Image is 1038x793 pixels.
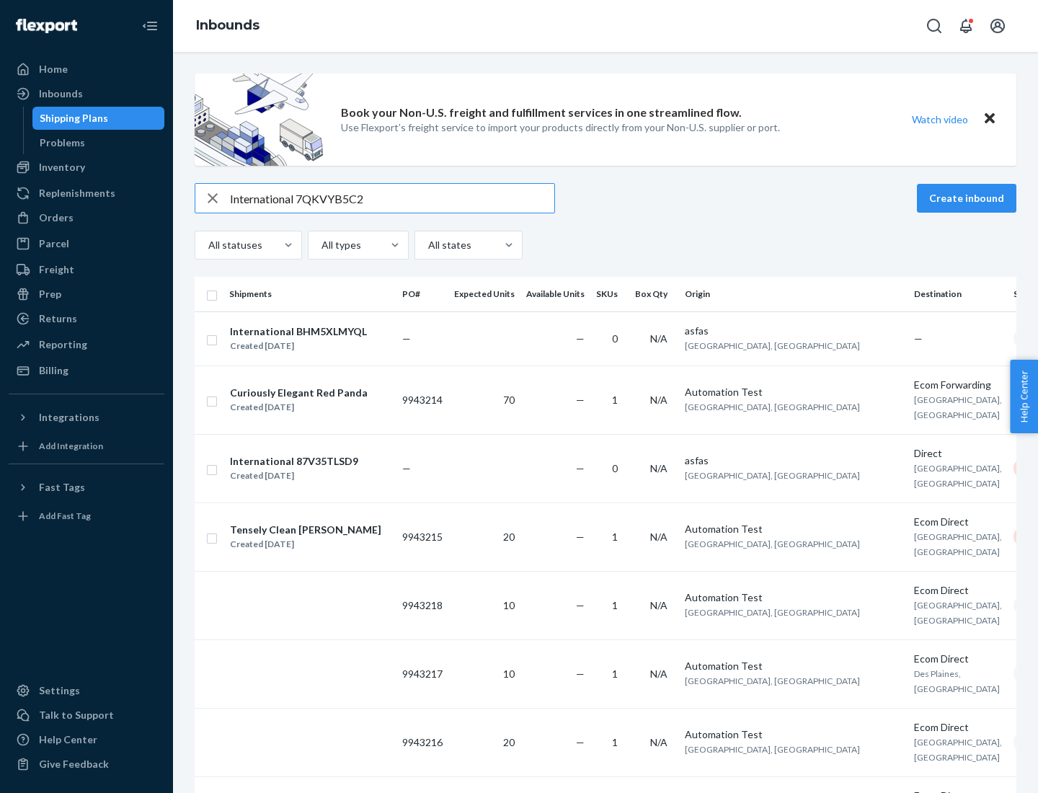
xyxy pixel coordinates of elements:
[576,668,585,680] span: —
[914,720,1002,735] div: Ecom Direct
[612,394,618,406] span: 1
[9,476,164,499] button: Fast Tags
[402,462,411,474] span: —
[396,639,448,708] td: 9943217
[39,732,97,747] div: Help Center
[230,523,381,537] div: Tensely Clean [PERSON_NAME]
[914,515,1002,529] div: Ecom Direct
[9,258,164,281] a: Freight
[650,668,667,680] span: N/A
[39,510,91,522] div: Add Fast Tag
[9,206,164,229] a: Orders
[341,120,780,135] p: Use Flexport’s freight service to import your products directly from your Non-U.S. supplier or port.
[39,410,99,425] div: Integrations
[9,753,164,776] button: Give Feedback
[685,659,902,673] div: Automation Test
[685,607,860,618] span: [GEOGRAPHIC_DATA], [GEOGRAPHIC_DATA]
[983,12,1012,40] button: Open account menu
[39,236,69,251] div: Parcel
[914,652,1002,666] div: Ecom Direct
[576,462,585,474] span: —
[448,277,520,311] th: Expected Units
[914,378,1002,392] div: Ecom Forwarding
[503,531,515,543] span: 20
[685,385,902,399] div: Automation Test
[914,446,1002,461] div: Direct
[503,394,515,406] span: 70
[679,277,908,311] th: Origin
[39,62,68,76] div: Home
[185,5,271,47] ol: breadcrumbs
[396,277,448,311] th: PO#
[503,668,515,680] span: 10
[39,480,85,495] div: Fast Tags
[576,599,585,611] span: —
[39,287,61,301] div: Prep
[914,737,1002,763] span: [GEOGRAPHIC_DATA], [GEOGRAPHIC_DATA]
[9,283,164,306] a: Prep
[980,109,999,130] button: Close
[650,332,667,345] span: N/A
[9,182,164,205] a: Replenishments
[9,82,164,105] a: Inbounds
[207,238,208,252] input: All statuses
[685,522,902,536] div: Automation Test
[39,262,74,277] div: Freight
[9,728,164,751] a: Help Center
[230,400,368,415] div: Created [DATE]
[685,744,860,755] span: [GEOGRAPHIC_DATA], [GEOGRAPHIC_DATA]
[914,463,1002,489] span: [GEOGRAPHIC_DATA], [GEOGRAPHIC_DATA]
[612,462,618,474] span: 0
[39,160,85,174] div: Inventory
[914,332,923,345] span: —
[230,184,554,213] input: Search inbounds by name, destination, msku...
[914,583,1002,598] div: Ecom Direct
[576,394,585,406] span: —
[902,109,977,130] button: Watch video
[32,107,165,130] a: Shipping Plans
[9,156,164,179] a: Inventory
[1010,360,1038,433] span: Help Center
[917,184,1016,213] button: Create inbound
[576,736,585,748] span: —
[341,105,742,121] p: Book your Non-U.S. freight and fulfillment services in one streamlined flow.
[576,531,585,543] span: —
[650,736,667,748] span: N/A
[9,406,164,429] button: Integrations
[914,668,1000,694] span: Des Plaines, [GEOGRAPHIC_DATA]
[40,111,108,125] div: Shipping Plans
[16,19,77,33] img: Flexport logo
[503,599,515,611] span: 10
[612,531,618,543] span: 1
[9,435,164,458] a: Add Integration
[914,531,1002,557] span: [GEOGRAPHIC_DATA], [GEOGRAPHIC_DATA]
[230,454,358,469] div: International 87V35TLSD9
[520,277,590,311] th: Available Units
[39,363,68,378] div: Billing
[9,333,164,356] a: Reporting
[612,599,618,611] span: 1
[685,470,860,481] span: [GEOGRAPHIC_DATA], [GEOGRAPHIC_DATA]
[612,736,618,748] span: 1
[9,58,164,81] a: Home
[39,337,87,352] div: Reporting
[39,708,114,722] div: Talk to Support
[9,679,164,702] a: Settings
[396,708,448,776] td: 9943216
[230,537,381,551] div: Created [DATE]
[920,12,949,40] button: Open Search Box
[650,531,667,543] span: N/A
[230,339,367,353] div: Created [DATE]
[39,440,103,452] div: Add Integration
[685,675,860,686] span: [GEOGRAPHIC_DATA], [GEOGRAPHIC_DATA]
[650,462,667,474] span: N/A
[576,332,585,345] span: —
[612,668,618,680] span: 1
[320,238,321,252] input: All types
[685,324,902,338] div: asfas
[39,211,74,225] div: Orders
[951,12,980,40] button: Open notifications
[685,402,860,412] span: [GEOGRAPHIC_DATA], [GEOGRAPHIC_DATA]
[136,12,164,40] button: Close Navigation
[590,277,629,311] th: SKUs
